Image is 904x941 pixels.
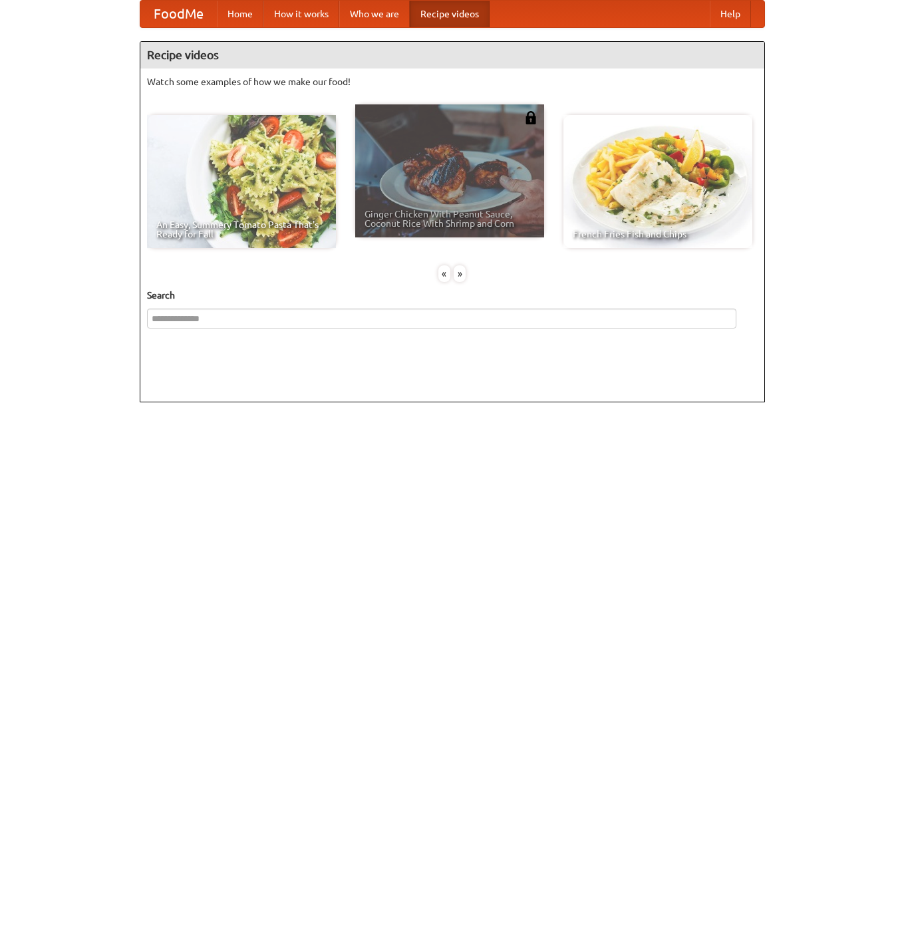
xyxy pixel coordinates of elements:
div: « [438,265,450,282]
h5: Search [147,289,758,302]
a: Recipe videos [410,1,490,27]
span: An Easy, Summery Tomato Pasta That's Ready for Fall [156,220,327,239]
h4: Recipe videos [140,42,764,68]
a: Help [710,1,751,27]
a: Who we are [339,1,410,27]
a: French Fries Fish and Chips [563,115,752,248]
img: 483408.png [524,111,537,124]
a: FoodMe [140,1,217,27]
a: Home [217,1,263,27]
a: An Easy, Summery Tomato Pasta That's Ready for Fall [147,115,336,248]
span: French Fries Fish and Chips [573,229,743,239]
p: Watch some examples of how we make our food! [147,75,758,88]
a: How it works [263,1,339,27]
div: » [454,265,466,282]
